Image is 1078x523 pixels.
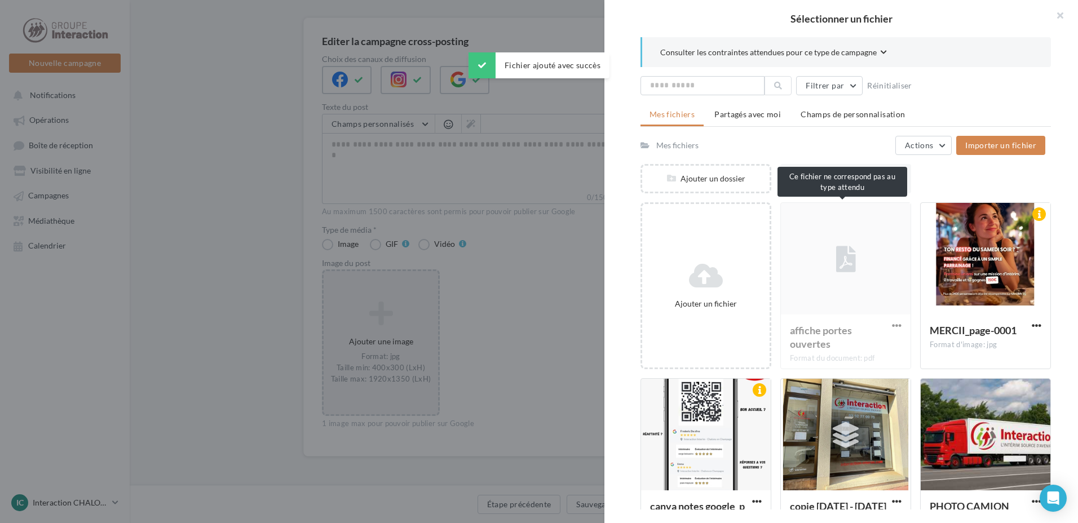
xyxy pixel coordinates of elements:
[930,340,1041,350] div: Format d'image: jpg
[956,136,1045,155] button: Importer un fichier
[622,14,1060,24] h2: Sélectionner un fichier
[647,298,765,309] div: Ajouter un fichier
[1040,485,1067,512] div: Open Intercom Messenger
[965,140,1036,150] span: Importer un fichier
[642,173,770,184] div: Ajouter un dossier
[714,109,781,119] span: Partagés avec moi
[469,52,609,78] div: Fichier ajouté avec succès
[660,46,887,60] button: Consulter les contraintes attendues pour ce type de campagne
[796,76,863,95] button: Filtrer par
[905,140,933,150] span: Actions
[930,324,1017,336] span: MERCII_page-0001
[863,79,917,92] button: Réinitialiser
[656,140,699,151] div: Mes fichiers
[650,109,695,119] span: Mes fichiers
[660,47,877,58] span: Consulter les contraintes attendues pour ce type de campagne
[777,167,907,197] div: Ce fichier ne correspond pas au type attendu
[930,500,1009,512] span: PHOTO CAMION
[895,136,952,155] button: Actions
[801,109,905,119] span: Champs de personnalisation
